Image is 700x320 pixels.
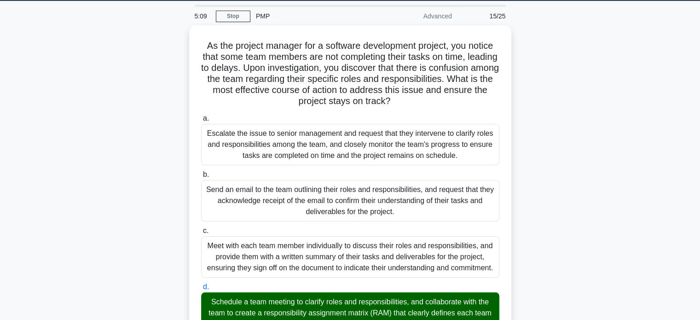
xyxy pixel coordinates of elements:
[250,7,377,25] div: PMP
[457,7,511,25] div: 15/25
[189,7,216,25] div: 5:09
[201,124,499,165] div: Escalate the issue to senior management and request that they intervene to clarify roles and resp...
[203,283,209,291] span: d.
[201,180,499,221] div: Send an email to the team outlining their roles and responsibilities, and request that they ackno...
[201,236,499,278] div: Meet with each team member individually to discuss their roles and responsibilities, and provide ...
[216,11,250,22] a: Stop
[377,7,457,25] div: Advanced
[200,40,500,107] h5: As the project manager for a software development project, you notice that some team members are ...
[203,114,209,122] span: a.
[203,170,209,178] span: b.
[203,227,208,234] span: c.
